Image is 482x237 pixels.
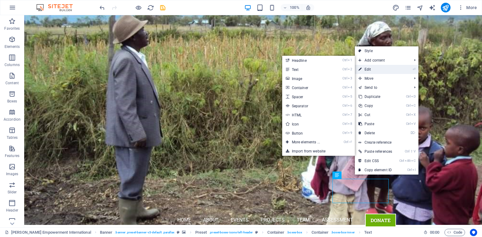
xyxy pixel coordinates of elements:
[282,147,355,156] a: Import from website
[8,190,17,195] p: Slider
[458,5,477,11] span: More
[5,229,91,236] a: Click to cancel selection. Double-click to open Pages
[355,156,396,165] a: CtrlAltCEdit CSS
[342,85,347,89] i: Ctrl
[417,4,424,11] i: Navigator
[414,149,415,153] i: V
[290,4,299,11] h6: 100%
[177,231,180,234] i: This element is a customizable preset
[355,119,396,129] a: CtrlVPaste
[406,95,411,98] i: Ctrl
[182,231,186,234] i: This element contains a background
[115,229,174,236] span: . banner .preset-banner-v3-default .parallax
[406,104,411,108] i: Ctrl
[282,119,332,129] a: Ctrl8Icon
[305,5,311,10] i: On resize automatically adjust zoom level to fit chosen device.
[209,229,253,236] span: . preset-boxes-icons-left-header
[331,229,355,236] span: . boxes-box-inner
[355,46,418,55] a: Style
[5,62,20,67] p: Columns
[282,65,332,74] a: Ctrl2Text
[434,230,435,235] span: :
[147,4,154,11] button: reload
[4,117,21,122] p: Accordion
[355,74,409,83] span: Move
[447,229,462,236] span: Code
[355,147,396,156] a: Ctrl⇧VPaste references
[348,85,352,89] i: 4
[348,113,352,117] i: 7
[6,172,18,176] p: Images
[355,165,396,175] a: CtrlICopy element ID
[444,229,465,236] button: Code
[348,131,352,135] i: 9
[411,95,415,98] i: D
[411,104,415,108] i: C
[342,95,347,98] i: Ctrl
[281,4,302,11] button: 100%
[342,113,347,117] i: Ctrl
[195,229,207,236] span: Click to select. Double-click to edit
[100,229,113,236] span: Click to select. Double-click to edit
[5,153,19,158] p: Features
[355,129,396,138] a: ⌦Delete
[35,4,80,11] img: Editor Logo
[355,92,396,101] a: CtrlDDuplicate
[282,129,332,138] a: Ctrl9Button
[441,3,451,12] button: publish
[411,113,415,117] i: X
[355,101,396,110] a: CtrlCCopy
[282,138,332,147] a: Ctrl⏎More elements ...
[5,81,19,85] p: Content
[455,3,479,12] button: More
[355,65,396,74] a: ⏎Edit
[392,4,399,11] i: Design (Ctrl+Alt+Y)
[406,113,411,117] i: Ctrl
[159,4,166,11] i: Save (Ctrl+S)
[348,58,352,62] i: 1
[392,4,400,11] button: design
[404,4,412,11] button: pages
[282,74,332,83] a: Ctrl3Image
[430,229,439,236] span: 00 00
[348,95,352,98] i: 5
[342,76,347,80] i: Ctrl
[282,56,332,65] a: Ctrl1Headline
[7,135,18,140] p: Tables
[355,56,409,65] span: Add content
[349,140,352,144] i: ⏎
[411,122,415,126] i: V
[282,101,332,110] a: Ctrl6Separator
[98,4,106,11] button: undo
[147,4,154,11] i: Reload page
[424,229,440,236] h6: Session time
[413,67,415,71] i: ⏎
[342,58,347,62] i: Ctrl
[404,4,411,11] i: Pages (Ctrl+Alt+S)
[355,110,396,119] a: CtrlXCut
[412,168,415,172] i: I
[99,4,106,11] i: Undo: Edit headline (Ctrl+Z)
[411,159,415,163] i: C
[342,67,347,71] i: Ctrl
[470,229,477,236] button: Usercentrics
[399,159,404,163] i: Ctrl
[429,4,436,11] i: AI Writer
[7,99,17,104] p: Boxes
[405,149,410,153] i: Ctrl
[344,140,348,144] i: Ctrl
[6,208,18,213] p: Header
[5,44,20,49] p: Elements
[348,76,352,80] i: 3
[287,229,302,236] span: . boxes-box
[135,4,142,11] button: Click here to leave preview mode and continue editing
[407,168,412,172] i: Ctrl
[348,122,352,126] i: 8
[342,104,347,108] i: Ctrl
[417,4,424,11] button: navigator
[342,122,347,126] i: Ctrl
[442,4,449,11] i: Publish
[348,67,352,71] i: 2
[364,229,372,236] span: Click to select. Double-click to edit
[342,131,347,135] i: Ctrl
